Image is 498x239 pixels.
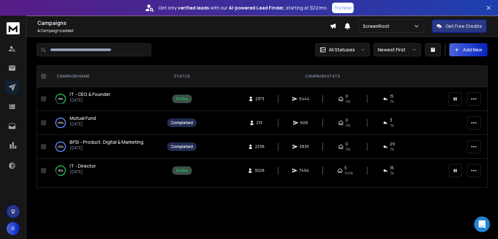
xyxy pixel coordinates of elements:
span: 5835 [300,144,309,149]
span: 7494 [299,168,309,173]
span: 606 [300,120,308,125]
th: STATUS [163,66,200,87]
p: All Statuses [329,46,355,53]
div: Completed [171,144,193,149]
td: 80%IT - Director[DATE] [49,159,163,183]
span: 29 [390,141,395,147]
td: 100%BFSI - Product, Digital & Marketing[DATE] [49,135,163,159]
p: Get only with our starting at $22/mo [158,5,327,11]
div: Completed [171,120,193,125]
span: 0% [345,123,350,128]
button: Newest First [374,43,421,56]
p: 80 % [58,167,63,174]
h1: Campaigns [37,19,330,27]
span: 213 [256,120,263,125]
p: [DATE] [70,98,110,103]
span: IT - CEO & Founder [70,91,110,97]
div: Active [176,168,188,173]
button: R [7,222,20,235]
span: 0% [345,147,350,152]
span: 5 [344,165,347,171]
p: 100 % [58,119,64,126]
div: Open Intercom Messenger [474,216,490,232]
span: 0 [345,94,348,99]
span: 0% [345,99,350,104]
span: 1 % [390,171,394,176]
span: 2238 [255,144,265,149]
p: [DATE] [70,121,96,127]
a: IT - CEO & Founder [70,91,110,98]
span: 16 [390,165,394,171]
button: Try Now [332,3,354,13]
button: Add New [449,43,488,56]
p: [DATE] [70,145,143,151]
p: 100 % [58,143,64,150]
a: IT - Director [70,163,96,169]
span: 3 [390,118,392,123]
strong: verified leads [178,5,209,11]
p: Try Now [334,5,352,11]
span: 100 % [344,171,353,176]
strong: AI-powered Lead Finder, [229,5,285,11]
a: BFSI - Product, Digital & Marketing [70,139,143,145]
a: Mutual Fund [70,115,96,121]
img: logo [7,22,20,34]
div: Active [176,96,188,101]
span: 1 % [390,147,394,152]
p: 69 % [58,96,63,102]
td: 100%Mutual Fund[DATE] [49,111,163,135]
span: 1 % [390,99,394,104]
span: 0 [345,141,348,147]
p: ScreenRoot [363,23,392,29]
span: 3028 [255,168,265,173]
span: Mutual Fund [70,115,96,121]
p: Get Free Credits [446,23,482,29]
p: [DATE] [70,169,96,175]
th: CAMPAIGN STATS [200,66,445,87]
span: 15 [390,94,394,99]
span: 4 [37,28,40,33]
span: 0 [345,118,348,123]
p: Campaigns added [37,28,330,33]
button: Get Free Credits [432,20,487,33]
th: CAMPAIGN NAME [49,66,163,87]
span: 5444 [299,96,309,101]
td: 69%IT - CEO & Founder[DATE] [49,87,163,111]
span: 2373 [255,96,264,101]
span: 1 % [390,123,394,128]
